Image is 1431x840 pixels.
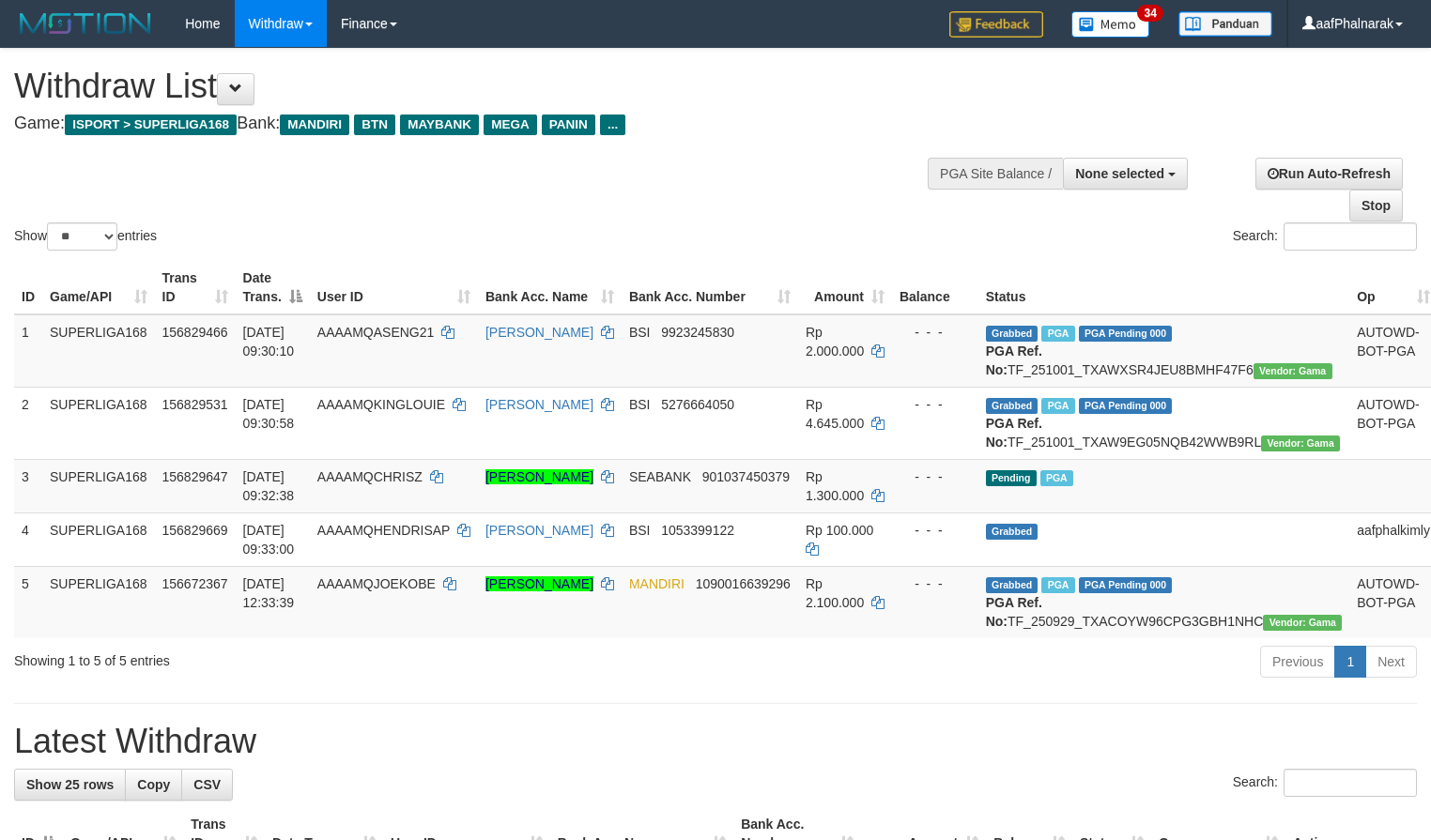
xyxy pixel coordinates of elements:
span: AAAAMQCHRISZ [317,469,423,484]
b: PGA Ref. No: [986,416,1042,450]
span: MAYBANK [400,115,479,135]
span: Rp 4.645.000 [806,397,864,431]
span: Vendor URL: https://trx31.1velocity.biz [1254,363,1332,379]
a: Show 25 rows [14,769,126,801]
span: 34 [1137,5,1162,22]
span: Rp 1.300.000 [806,469,864,503]
span: PGA Pending [1079,326,1173,342]
span: [DATE] 09:30:58 [243,397,295,431]
span: Copy 1090016639296 to clipboard [696,576,791,591]
a: Previous [1260,646,1335,678]
span: BSI [629,325,651,340]
span: Copy 901037450379 to clipboard [702,469,790,484]
td: SUPERLIGA168 [42,387,155,459]
th: Game/API: activate to sort column ascending [42,261,155,314]
span: Rp 100.000 [806,523,873,538]
td: SUPERLIGA168 [42,512,155,566]
div: - - - [900,521,971,540]
span: Vendor URL: https://trx31.1velocity.biz [1261,435,1340,451]
span: SEABANK [629,469,691,484]
label: Search: [1233,769,1417,797]
label: Search: [1233,222,1417,251]
a: [PERSON_NAME] [485,469,593,484]
span: 156672367 [162,576,228,591]
span: Pending [986,470,1037,486]
span: Marked by aafsoycanthlai [1041,326,1074,342]
span: AAAAMQHENDRISAP [317,523,450,538]
span: Grabbed [986,524,1039,540]
th: Date Trans.: activate to sort column descending [236,261,310,314]
span: ... [600,115,625,135]
td: 5 [14,566,42,638]
td: 1 [14,314,42,388]
div: - - - [900,467,971,486]
span: [DATE] 09:30:10 [243,325,295,359]
a: [PERSON_NAME] [485,397,593,412]
a: Run Auto-Refresh [1255,158,1403,190]
span: PANIN [542,115,595,135]
span: Copy [137,777,170,792]
th: User ID: activate to sort column ascending [310,261,478,314]
span: CSV [193,777,221,792]
span: Grabbed [986,577,1039,593]
div: PGA Site Balance / [928,158,1063,190]
img: Feedback.jpg [949,11,1043,38]
span: Grabbed [986,398,1039,414]
a: 1 [1334,646,1366,678]
a: CSV [181,769,233,801]
th: ID [14,261,42,314]
span: MANDIRI [280,115,349,135]
td: TF_251001_TXAWXSR4JEU8BMHF47F6 [978,314,1349,388]
span: Marked by aafsengchandara [1041,577,1074,593]
h4: Game: Bank: [14,115,935,133]
span: 156829466 [162,325,228,340]
span: [DATE] 09:33:00 [243,523,295,557]
a: Copy [125,769,182,801]
a: Stop [1349,190,1403,221]
div: - - - [900,574,971,593]
span: MEGA [484,115,537,135]
td: SUPERLIGA168 [42,459,155,512]
th: Trans ID: activate to sort column ascending [155,261,236,314]
span: PGA Pending [1079,577,1173,593]
a: [PERSON_NAME] [485,325,593,340]
span: Vendor URL: https://trx31.1velocity.biz [1263,615,1342,631]
span: Marked by aafsengchandara [1040,470,1073,486]
span: Rp 2.000.000 [806,325,864,359]
span: AAAAMQJOEKOBE [317,576,436,591]
th: Status [978,261,1349,314]
th: Bank Acc. Name: activate to sort column ascending [478,261,622,314]
span: 156829647 [162,469,228,484]
th: Bank Acc. Number: activate to sort column ascending [622,261,798,314]
span: BSI [629,523,651,538]
img: Button%20Memo.svg [1071,11,1150,38]
img: panduan.png [1178,11,1272,37]
th: Amount: activate to sort column ascending [798,261,892,314]
div: Showing 1 to 5 of 5 entries [14,644,582,670]
select: Showentries [47,222,117,251]
span: AAAAMQASENG21 [317,325,435,340]
button: None selected [1063,158,1188,190]
span: [DATE] 12:33:39 [243,576,295,610]
span: [DATE] 09:32:38 [243,469,295,503]
span: 156829669 [162,523,228,538]
span: MANDIRI [629,576,685,591]
td: TF_250929_TXACOYW96CPG3GBH1NHC [978,566,1349,638]
span: 156829531 [162,397,228,412]
td: SUPERLIGA168 [42,314,155,388]
td: SUPERLIGA168 [42,566,155,638]
span: BSI [629,397,651,412]
th: Balance [892,261,978,314]
span: Copy 5276664050 to clipboard [661,397,734,412]
span: Rp 2.100.000 [806,576,864,610]
span: Copy 1053399122 to clipboard [661,523,734,538]
span: PGA Pending [1079,398,1173,414]
span: Copy 9923245830 to clipboard [661,325,734,340]
div: - - - [900,395,971,414]
div: - - - [900,323,971,342]
td: 2 [14,387,42,459]
h1: Withdraw List [14,68,935,105]
span: Grabbed [986,326,1039,342]
input: Search: [1284,222,1417,251]
td: 3 [14,459,42,512]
